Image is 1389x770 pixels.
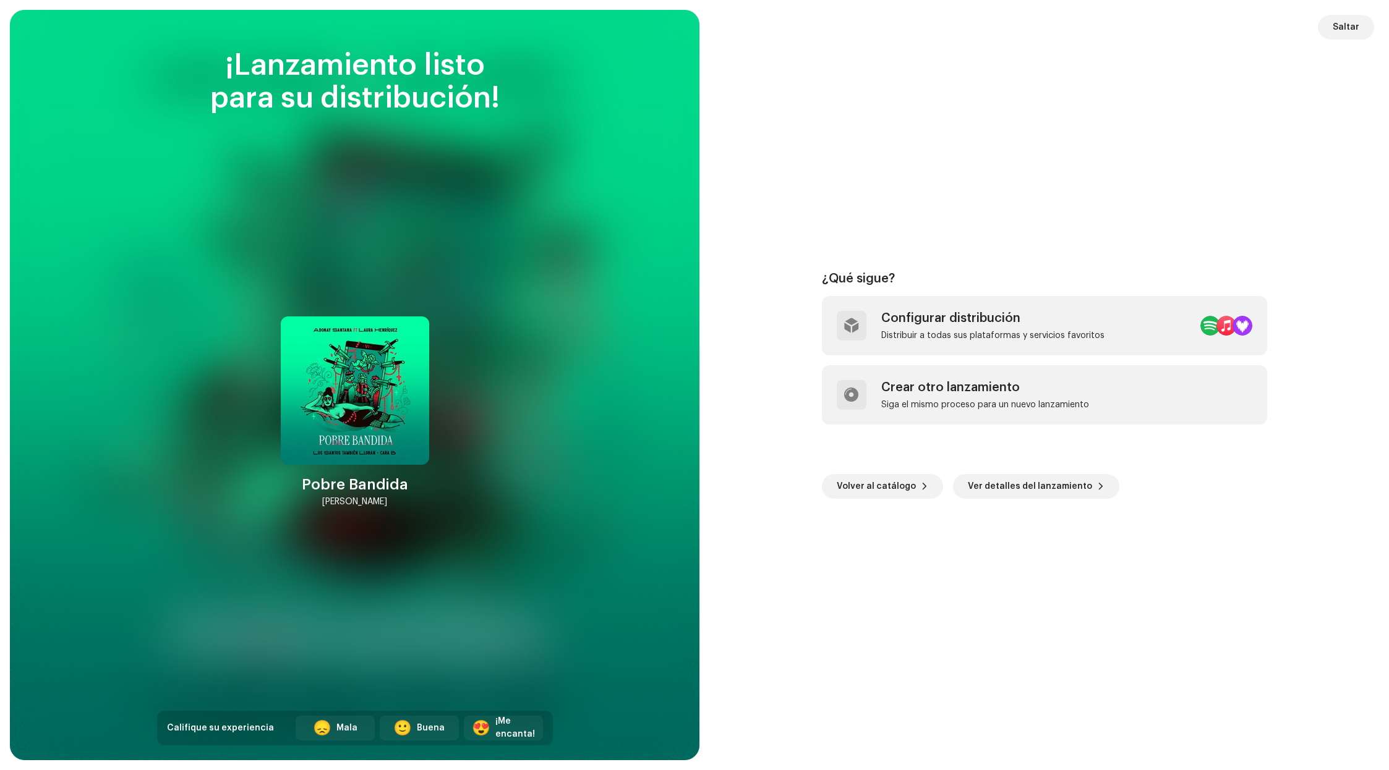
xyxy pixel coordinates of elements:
re-a-post-create-item: Configurar distribución [822,296,1267,355]
div: Siga el mismo proceso para un nuevo lanzamiento [881,400,1089,410]
span: Volver al catálogo [837,474,916,499]
div: 😞 [313,721,331,735]
button: Volver al catálogo [822,474,943,499]
div: [PERSON_NAME] [322,494,387,509]
div: Buena [417,722,445,735]
re-a-post-create-item: Crear otro lanzamiento [822,365,1267,425]
div: Mala [336,722,357,735]
button: Ver detalles del lanzamiento [953,474,1119,499]
div: Crear otro lanzamiento [881,380,1089,395]
div: Pobre Bandida [302,475,408,494]
img: 9153ee68-6081-471d-b4b1-b2ae3613eeac [281,316,429,465]
div: 😍 [472,721,490,735]
div: ¡Lanzamiento listo para su distribución! [157,49,553,115]
div: ¡Me encanta! [495,715,535,741]
span: Saltar [1333,15,1359,40]
span: Ver detalles del lanzamiento [968,474,1092,499]
div: Distribuir a todas sus plataformas y servicios favoritos [881,331,1105,341]
div: ¿Qué sigue? [822,271,1267,286]
div: 🙂 [393,721,412,735]
button: Saltar [1318,15,1374,40]
span: Califique su experiencia [167,724,274,732]
div: Configurar distribución [881,311,1105,326]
